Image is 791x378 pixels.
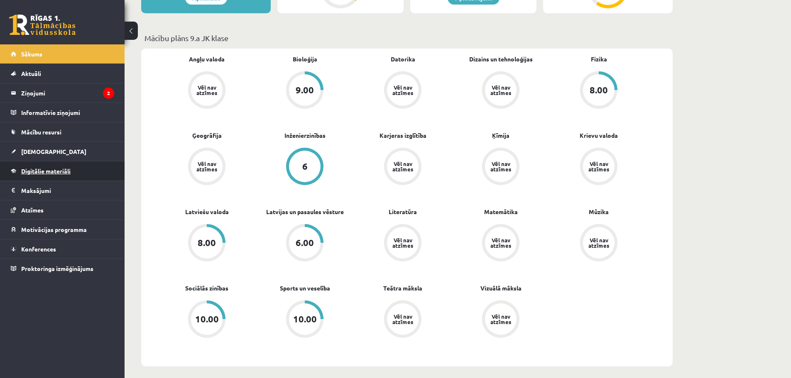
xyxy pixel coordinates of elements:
[11,64,114,83] a: Aktuāli
[452,300,550,339] a: Vēl nav atzīmes
[391,237,414,248] div: Vēl nav atzīmes
[391,85,414,95] div: Vēl nav atzīmes
[280,284,330,293] a: Sports un veselība
[195,85,218,95] div: Vēl nav atzīmes
[589,207,609,216] a: Mūzika
[391,161,414,172] div: Vēl nav atzīmes
[21,265,93,272] span: Proktoringa izmēģinājums
[591,55,607,63] a: Fizika
[580,131,618,140] a: Krievu valoda
[296,238,314,247] div: 6.00
[256,224,354,263] a: 6.00
[158,71,256,110] a: Vēl nav atzīmes
[11,83,114,102] a: Ziņojumi2
[550,224,648,263] a: Vēl nav atzīmes
[391,55,415,63] a: Datorika
[158,224,256,263] a: 8.00
[192,131,222,140] a: Ģeogrāfija
[185,207,229,216] a: Latviešu valoda
[21,50,42,58] span: Sākums
[195,315,219,324] div: 10.00
[484,207,518,216] a: Matemātika
[21,83,114,102] legend: Ziņojumi
[256,71,354,110] a: 9.00
[11,103,114,122] a: Informatīvie ziņojumi
[266,207,344,216] a: Latvijas un pasaules vēsture
[489,237,512,248] div: Vēl nav atzīmes
[302,162,308,171] div: 6
[452,224,550,263] a: Vēl nav atzīmes
[189,55,225,63] a: Angļu valoda
[21,181,114,200] legend: Maksājumi
[452,148,550,187] a: Vēl nav atzīmes
[489,161,512,172] div: Vēl nav atzīmes
[354,224,452,263] a: Vēl nav atzīmes
[11,122,114,141] a: Mācību resursi
[284,131,326,140] a: Inženierzinības
[11,259,114,278] a: Proktoringa izmēģinājums
[195,161,218,172] div: Vēl nav atzīmes
[489,85,512,95] div: Vēl nav atzīmes
[293,315,317,324] div: 10.00
[389,207,417,216] a: Literatūra
[469,55,533,63] a: Dizains un tehnoloģijas
[144,32,669,44] p: Mācību plāns 9.a JK klase
[21,226,87,233] span: Motivācijas programma
[550,71,648,110] a: 8.00
[452,71,550,110] a: Vēl nav atzīmes
[256,148,354,187] a: 6
[21,206,44,214] span: Atzīmes
[354,300,452,339] a: Vēl nav atzīmes
[587,237,610,248] div: Vēl nav atzīmes
[103,88,114,99] i: 2
[590,85,608,95] div: 8.00
[21,70,41,77] span: Aktuāli
[256,300,354,339] a: 10.00
[11,181,114,200] a: Maksājumi
[383,284,422,293] a: Teātra māksla
[11,161,114,180] a: Digitālie materiāli
[11,200,114,219] a: Atzīmes
[158,300,256,339] a: 10.00
[11,239,114,259] a: Konferences
[185,284,228,293] a: Sociālās zinības
[354,71,452,110] a: Vēl nav atzīmes
[480,284,522,293] a: Vizuālā māksla
[158,148,256,187] a: Vēl nav atzīmes
[21,103,114,122] legend: Informatīvie ziņojumi
[489,314,512,324] div: Vēl nav atzīmes
[21,128,61,136] span: Mācību resursi
[293,55,317,63] a: Bioloģija
[380,131,426,140] a: Karjeras izglītība
[587,161,610,172] div: Vēl nav atzīmes
[198,238,216,247] div: 8.00
[21,245,56,253] span: Konferences
[391,314,414,324] div: Vēl nav atzīmes
[9,15,76,35] a: Rīgas 1. Tālmācības vidusskola
[11,142,114,161] a: [DEMOGRAPHIC_DATA]
[492,131,509,140] a: Ķīmija
[11,220,114,239] a: Motivācijas programma
[354,148,452,187] a: Vēl nav atzīmes
[21,148,86,155] span: [DEMOGRAPHIC_DATA]
[550,148,648,187] a: Vēl nav atzīmes
[296,85,314,95] div: 9.00
[11,44,114,63] a: Sākums
[21,167,71,175] span: Digitālie materiāli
